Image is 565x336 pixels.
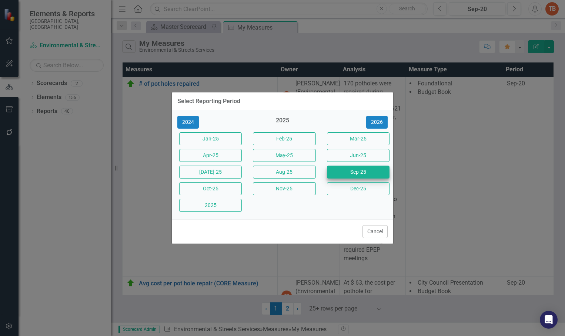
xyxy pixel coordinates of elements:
button: Jan-25 [179,132,242,145]
button: Cancel [362,225,388,238]
button: Feb-25 [253,132,315,145]
button: Aug-25 [253,166,315,179]
button: May-25 [253,149,315,162]
button: [DATE]-25 [179,166,242,179]
button: Mar-25 [327,132,390,145]
button: 2026 [366,116,388,129]
button: Sep-25 [327,166,390,179]
button: Oct-25 [179,182,242,195]
button: Apr-25 [179,149,242,162]
button: Jun-25 [327,149,390,162]
button: Dec-25 [327,182,390,195]
button: 2024 [177,116,199,129]
button: Nov-25 [253,182,315,195]
div: Select Reporting Period [177,98,240,105]
div: Open Intercom Messenger [540,311,558,329]
div: 2025 [251,116,314,129]
button: 2025 [179,199,242,212]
